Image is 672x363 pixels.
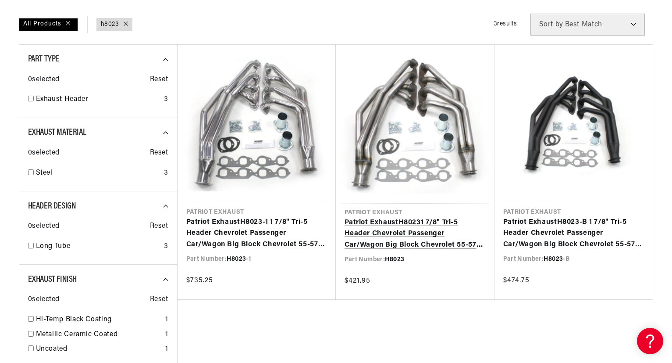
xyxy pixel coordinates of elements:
[36,329,162,341] a: Metallic Ceramic Coated
[494,21,517,27] span: 3 results
[164,168,168,179] div: 3
[539,21,563,28] span: Sort by
[101,20,119,29] a: h8023
[345,217,486,251] a: Patriot ExhaustH80231 7/8" Tri-5 Header Chevrolet Passenger Car/Wagon Big Block Chevrolet 55-57 R...
[503,217,644,251] a: Patriot ExhaustH8023-B 1 7/8" Tri-5 Header Chevrolet Passenger Car/Wagon Big Block Chevrolet 55-5...
[28,147,60,159] span: 0 selected
[186,217,327,251] a: Patriot ExhaustH8023-1 1 7/8" Tri-5 Header Chevrolet Passenger Car/Wagon Big Block Chevrolet 55-5...
[164,241,168,252] div: 3
[36,168,160,179] a: Steel
[28,275,77,284] span: Exhaust Finish
[165,329,168,341] div: 1
[28,128,86,137] span: Exhaust Material
[150,294,168,305] span: Reset
[36,314,162,326] a: Hi-Temp Black Coating
[530,14,645,36] select: Sort by
[28,294,60,305] span: 0 selected
[28,55,59,64] span: Part Type
[164,94,168,105] div: 3
[28,221,60,232] span: 0 selected
[19,18,78,31] div: All Products
[165,314,168,326] div: 1
[36,344,162,355] a: Uncoated
[150,74,168,86] span: Reset
[28,202,76,211] span: Header Design
[36,241,160,252] a: Long Tube
[36,94,160,105] a: Exhaust Header
[150,221,168,232] span: Reset
[28,74,60,86] span: 0 selected
[150,147,168,159] span: Reset
[165,344,168,355] div: 1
